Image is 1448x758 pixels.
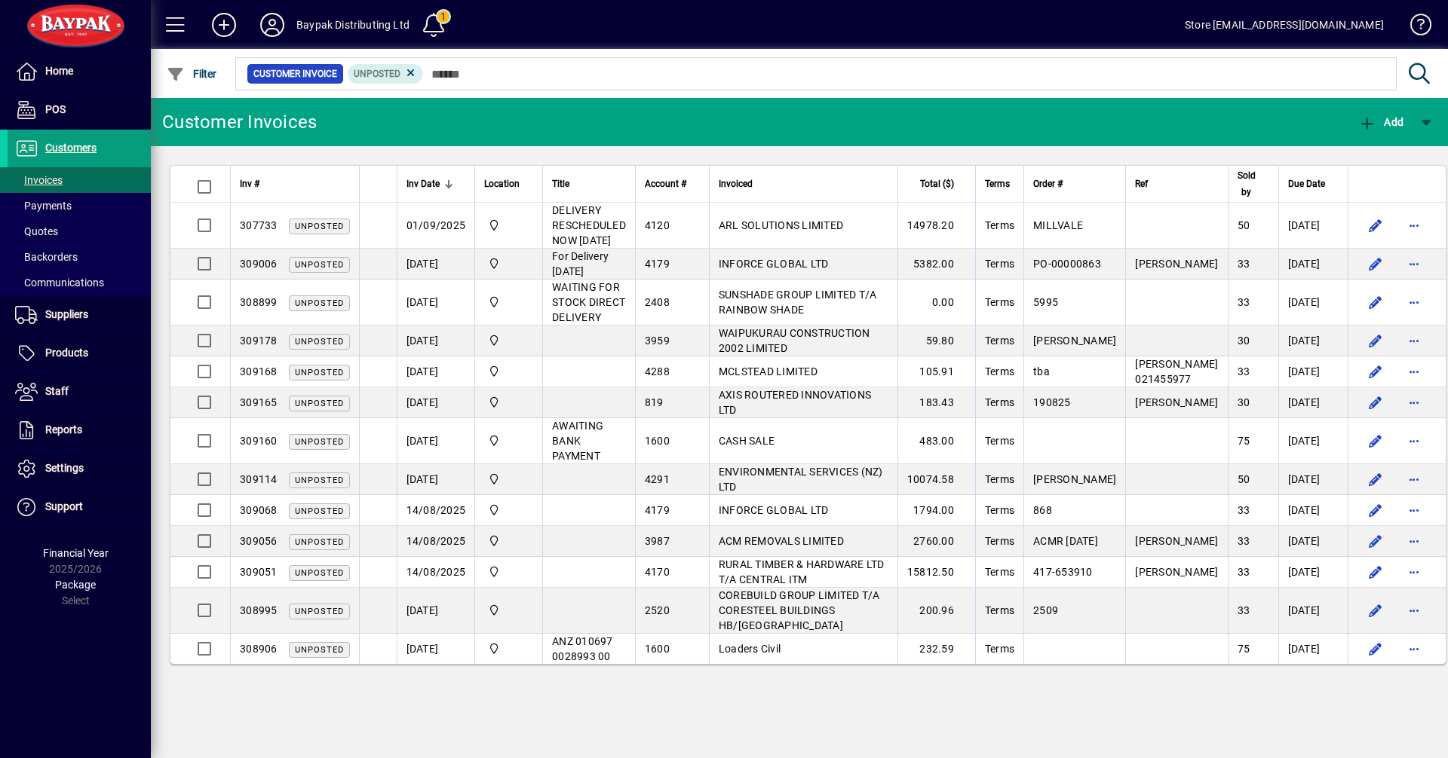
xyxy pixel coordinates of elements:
[645,365,670,377] span: 4288
[8,270,151,295] a: Communications
[240,566,278,578] span: 309051
[1364,560,1388,584] button: Edit
[897,588,975,634] td: 200.96
[8,373,151,411] a: Staff
[1033,604,1058,616] span: 2509
[1135,176,1218,192] div: Ref
[1364,390,1388,414] button: Edit
[645,435,670,447] span: 1600
[985,504,1014,516] span: Terms
[1238,643,1250,655] span: 75
[1288,176,1325,192] span: Due Date
[484,502,533,518] span: Baypak - Onekawa
[295,645,344,655] span: Unposted
[45,65,73,77] span: Home
[719,558,885,585] span: RURAL TIMBER & HARDWARE LTD T/A CENTRAL ITM
[1403,252,1427,276] button: More options
[8,296,151,334] a: Suppliers
[484,564,533,580] span: Baypak - Onekawa
[1135,258,1218,270] span: [PERSON_NAME]
[719,643,781,655] span: Loaders Civil
[1278,588,1348,634] td: [DATE]
[1278,557,1348,588] td: [DATE]
[645,535,670,547] span: 3987
[985,365,1014,377] span: Terms
[8,53,151,90] a: Home
[240,473,278,485] span: 309114
[240,604,278,616] span: 308995
[719,258,829,270] span: INFORCE GLOBAL LTD
[484,363,533,380] span: Baypak - Onekawa
[1403,498,1427,522] button: More options
[1364,290,1388,314] button: Edit
[1033,504,1052,516] span: 868
[484,432,533,449] span: Baypak - Onekawa
[985,219,1014,231] span: Terms
[719,289,877,316] span: SUNSHADE GROUP LIMITED T/A RAINBOW SHADE
[45,142,97,154] span: Customers
[1358,116,1404,128] span: Add
[200,11,248,38] button: Add
[645,219,670,231] span: 4120
[8,488,151,526] a: Support
[1364,213,1388,237] button: Edit
[1238,219,1250,231] span: 50
[240,335,278,347] span: 309178
[484,640,533,657] span: Baypak - Onekawa
[1403,637,1427,661] button: More options
[1135,535,1218,547] span: [PERSON_NAME]
[897,526,975,557] td: 2760.00
[8,244,151,270] a: Backorders
[985,396,1014,408] span: Terms
[1135,358,1218,385] span: [PERSON_NAME] 021455977
[8,335,151,372] a: Products
[397,326,475,356] td: [DATE]
[240,396,278,408] span: 309165
[240,258,278,270] span: 309006
[645,504,670,516] span: 4179
[55,579,96,591] span: Package
[397,526,475,557] td: 14/08/2025
[1364,359,1388,384] button: Edit
[397,588,475,634] td: [DATE]
[985,296,1014,308] span: Terms
[8,91,151,129] a: POS
[645,604,670,616] span: 2520
[45,423,82,436] span: Reports
[1238,167,1256,200] span: Sold by
[397,249,475,280] td: [DATE]
[1403,213,1427,237] button: More options
[296,13,410,37] div: Baypak Distributing Ltd
[1403,467,1427,491] button: More options
[1135,176,1148,192] span: Ref
[484,394,533,411] span: Baypak - Onekawa
[1278,387,1348,418] td: [DATE]
[15,200,72,212] span: Payments
[1033,335,1116,347] span: [PERSON_NAME]
[240,296,278,308] span: 308899
[484,294,533,310] span: Baypak - Onekawa
[1364,498,1388,522] button: Edit
[907,176,968,192] div: Total ($)
[1403,429,1427,453] button: More options
[1364,637,1388,661] button: Edit
[397,203,475,249] td: 01/09/2025
[295,298,344,308] span: Unposted
[397,418,475,464] td: [DATE]
[897,495,975,526] td: 1794.00
[295,399,344,408] span: Unposted
[1033,258,1101,270] span: PO-00000863
[719,389,871,416] span: AXIS ROUTERED INNOVATIONS LTD
[15,277,104,289] span: Communications
[985,473,1014,485] span: Terms
[295,506,344,516] span: Unposted
[8,193,151,219] a: Payments
[897,418,975,464] td: 483.00
[645,258,670,270] span: 4179
[985,176,1010,192] span: Terms
[719,466,883,493] span: ENVIRONMENTAL SERVICES (NZ) LTD
[484,176,520,192] span: Location
[1364,429,1388,453] button: Edit
[1033,296,1058,308] span: 5995
[295,568,344,578] span: Unposted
